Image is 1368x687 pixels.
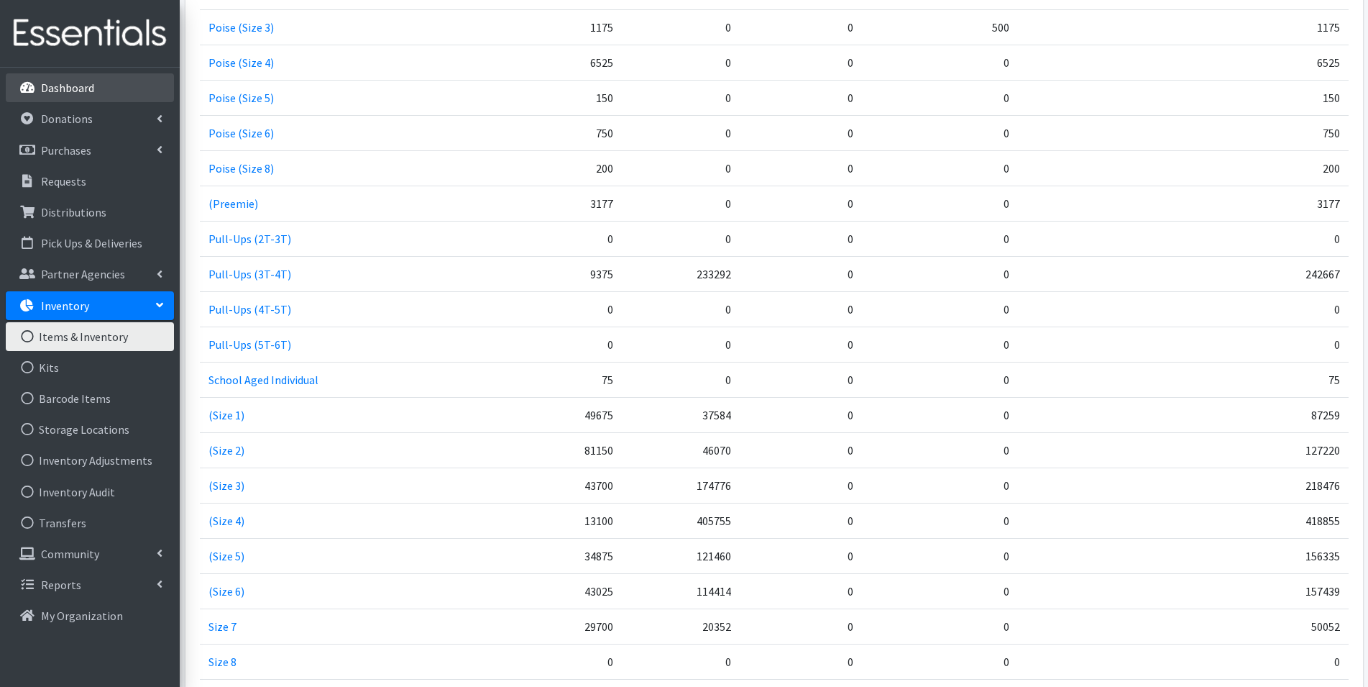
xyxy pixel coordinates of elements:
[477,9,623,45] td: 1175
[740,221,862,256] td: 0
[6,601,174,630] a: My Organization
[740,327,862,362] td: 0
[477,327,623,362] td: 0
[1218,45,1348,80] td: 6525
[208,478,244,493] a: (Size 3)
[6,478,174,506] a: Inventory Audit
[740,291,862,327] td: 0
[477,397,623,432] td: 49675
[6,136,174,165] a: Purchases
[208,302,291,317] a: Pull-Ups (4T-5T)
[6,260,174,288] a: Partner Agencies
[862,327,1018,362] td: 0
[862,573,1018,609] td: 0
[740,362,862,397] td: 0
[477,644,623,679] td: 0
[41,267,125,281] p: Partner Agencies
[477,150,623,186] td: 200
[1218,538,1348,573] td: 156335
[1218,9,1348,45] td: 1175
[208,232,291,246] a: Pull-Ups (2T-3T)
[208,91,274,105] a: Poise (Size 5)
[208,514,244,528] a: (Size 4)
[208,655,237,669] a: Size 8
[622,362,739,397] td: 0
[477,186,623,221] td: 3177
[622,397,739,432] td: 37584
[622,80,739,115] td: 0
[622,573,739,609] td: 114414
[1218,609,1348,644] td: 50052
[862,221,1018,256] td: 0
[622,644,739,679] td: 0
[740,538,862,573] td: 0
[740,609,862,644] td: 0
[6,570,174,599] a: Reports
[208,20,274,35] a: Poise (Size 3)
[622,45,739,80] td: 0
[41,578,81,592] p: Reports
[477,503,623,538] td: 13100
[477,80,623,115] td: 150
[6,198,174,227] a: Distributions
[740,503,862,538] td: 0
[208,126,274,140] a: Poise (Size 6)
[477,291,623,327] td: 0
[477,538,623,573] td: 34875
[477,609,623,644] td: 29700
[208,55,274,70] a: Poise (Size 4)
[1218,256,1348,291] td: 242667
[862,644,1018,679] td: 0
[41,112,93,126] p: Donations
[6,415,174,444] a: Storage Locations
[622,609,739,644] td: 20352
[1218,115,1348,150] td: 750
[622,186,739,221] td: 0
[41,299,89,313] p: Inventory
[1218,327,1348,362] td: 0
[477,45,623,80] td: 6525
[208,337,291,352] a: Pull-Ups (5T-6T)
[6,353,174,382] a: Kits
[740,432,862,468] td: 0
[6,9,174,58] img: HumanEssentials
[6,167,174,196] a: Requests
[862,9,1018,45] td: 500
[477,256,623,291] td: 9375
[1218,573,1348,609] td: 157439
[208,408,244,422] a: (Size 1)
[6,384,174,413] a: Barcode Items
[622,9,739,45] td: 0
[862,362,1018,397] td: 0
[41,143,91,158] p: Purchases
[862,45,1018,80] td: 0
[740,115,862,150] td: 0
[740,573,862,609] td: 0
[1218,644,1348,679] td: 0
[740,186,862,221] td: 0
[41,609,123,623] p: My Organization
[1218,397,1348,432] td: 87259
[208,373,318,387] a: School Aged Individual
[740,80,862,115] td: 0
[6,104,174,133] a: Donations
[622,432,739,468] td: 46070
[477,573,623,609] td: 43025
[1218,221,1348,256] td: 0
[622,327,739,362] td: 0
[208,549,244,563] a: (Size 5)
[862,397,1018,432] td: 0
[622,468,739,503] td: 174776
[6,322,174,351] a: Items & Inventory
[1218,432,1348,468] td: 127220
[1218,80,1348,115] td: 150
[208,443,244,458] a: (Size 2)
[6,446,174,475] a: Inventory Adjustments
[1218,186,1348,221] td: 3177
[740,256,862,291] td: 0
[477,362,623,397] td: 75
[208,584,244,599] a: (Size 6)
[477,468,623,503] td: 43700
[1218,503,1348,538] td: 418855
[622,115,739,150] td: 0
